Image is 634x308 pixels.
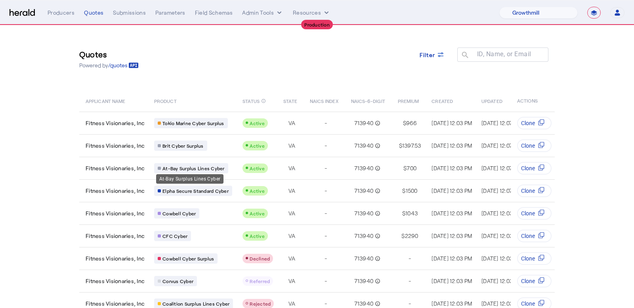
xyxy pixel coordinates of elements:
span: 713940 [354,300,374,308]
mat-icon: info_outline [373,164,380,172]
button: Clone [517,275,552,287]
span: Fitness Visionaries, Inc [86,119,145,127]
button: Clone [517,184,552,197]
span: 713940 [354,255,374,262]
span: - [325,277,327,285]
span: Fitness Visionaries, Inc [86,232,145,240]
span: [DATE] 12:03 PM [481,300,522,307]
span: 1500 [406,187,418,195]
span: Filter [420,51,435,59]
mat-icon: info_outline [373,300,380,308]
span: [DATE] 12:07 PM [481,120,521,126]
span: Elpha Secure Standard Cyber [162,188,229,194]
span: NAICS INDEX [310,97,338,105]
button: Filter [413,48,451,62]
span: 1043 [405,209,418,217]
mat-icon: info_outline [261,97,266,105]
span: [DATE] 12:03 PM [432,232,472,239]
span: Clone [521,119,535,127]
p: Powered by [79,61,139,69]
button: Clone [517,252,552,265]
span: Clone [521,232,535,240]
span: [DATE] 12:03 PM [481,255,522,262]
span: Brit Cyber Surplus [162,143,204,149]
span: - [325,255,327,262]
span: Active [250,120,265,126]
span: $ [399,142,402,150]
span: VA [288,255,296,262]
span: CREATED [432,97,453,105]
span: [DATE] 12:07 PM [481,187,521,194]
span: 966 [406,119,417,127]
span: [DATE] 12:03 PM [432,210,472,217]
span: 713940 [354,164,374,172]
span: Referred [250,278,270,284]
span: Active [250,211,265,216]
span: Active [250,188,265,194]
span: - [325,232,327,240]
div: Parameters [155,9,185,17]
span: $ [402,209,405,217]
button: Clone [517,117,552,129]
div: Producers [48,9,74,17]
span: Clone [521,164,535,172]
span: UPDATED [481,97,502,105]
span: 713940 [354,119,374,127]
span: [DATE] 12:03 PM [432,278,472,284]
span: Fitness Visionaries, Inc [86,187,145,195]
a: /quotes [108,61,139,69]
span: Fitness Visionaries, Inc [86,209,145,217]
span: [DATE] 12:07 PM [481,165,521,171]
button: Clone [517,139,552,152]
div: Quotes [84,9,103,17]
span: NAICS-6-DIGIT [351,97,385,105]
div: Production [301,20,333,29]
span: Fitness Visionaries, Inc [86,255,145,262]
span: - [409,277,411,285]
span: Declined [250,256,270,261]
span: 713940 [354,232,374,240]
span: 713940 [354,187,374,195]
span: VA [288,164,296,172]
span: [DATE] 12:03 PM [432,300,472,307]
span: Coalition Surplus Lines Cyber [162,300,229,307]
span: CFC Cyber [162,233,187,239]
span: [DATE] 12:03 PM [481,210,522,217]
span: Clone [521,255,535,262]
span: - [409,255,411,262]
div: At-Bay Surplus Lines Cyber [156,174,223,184]
span: - [409,300,411,308]
span: Rejected [250,301,271,306]
span: 700 [407,164,416,172]
span: [DATE] 12:03 PM [432,187,472,194]
mat-icon: info_outline [373,277,380,285]
span: 2290 [405,232,418,240]
button: Resources dropdown menu [293,9,330,17]
span: [DATE] 12:03 PM [432,142,472,149]
span: [DATE] 12:03 PM [432,255,472,262]
span: VA [288,209,296,217]
span: 713940 [354,142,374,150]
span: Cowbell Cyber [162,210,196,217]
div: Submissions [113,9,146,17]
mat-icon: info_outline [373,232,380,240]
mat-icon: info_outline [373,119,380,127]
span: VA [288,300,296,308]
mat-icon: info_outline [373,142,380,150]
mat-icon: search [457,51,471,61]
span: VA [288,119,296,127]
span: 713940 [354,209,374,217]
button: Clone [517,162,552,175]
span: [DATE] 12:03 PM [481,232,522,239]
span: STATE [283,97,297,105]
span: Clone [521,277,535,285]
span: PRODUCT [154,97,177,105]
button: Clone [517,207,552,220]
span: - [325,164,327,172]
span: Fitness Visionaries, Inc [86,164,145,172]
span: VA [288,187,296,195]
span: STATUS [243,97,260,105]
span: Clone [521,209,535,217]
span: $ [403,164,407,172]
span: 1397.53 [402,142,421,150]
